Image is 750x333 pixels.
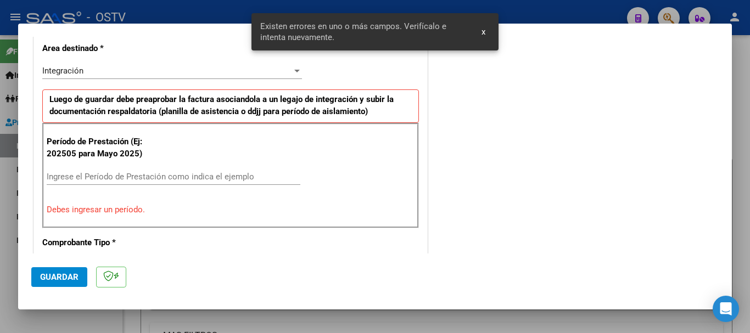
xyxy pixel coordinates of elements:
p: Debes ingresar un período. [47,204,415,216]
p: Período de Prestación (Ej: 202505 para Mayo 2025) [47,136,157,160]
span: Existen errores en uno o más campos. Verifícalo e intenta nuevamente. [260,21,469,43]
button: Guardar [31,267,87,287]
span: Guardar [40,272,79,282]
span: Integración [42,66,83,76]
p: Area destinado * [42,42,155,55]
span: x [482,27,485,37]
button: x [473,22,494,42]
strong: Luego de guardar debe preaprobar la factura asociandola a un legajo de integración y subir la doc... [49,94,394,117]
p: Comprobante Tipo * [42,236,155,249]
div: Open Intercom Messenger [713,296,739,322]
